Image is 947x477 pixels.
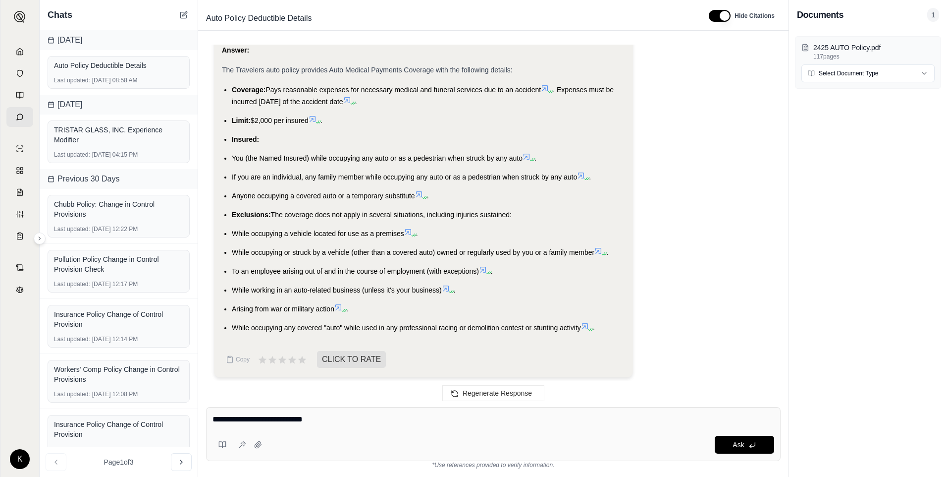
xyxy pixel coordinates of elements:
button: 2425 AUTO Policy.pdf117pages [801,43,935,60]
span: . [427,192,429,200]
div: Chubb Policy: Change in Control Provisions [54,199,183,219]
span: Arising from war or military action [232,305,334,313]
span: Chats [48,8,72,22]
div: [DATE] 04:15 PM [54,151,183,159]
span: Last updated: [54,390,90,398]
div: *Use references provided to verify information. [206,461,781,469]
span: . [593,324,595,332]
span: . [320,117,322,124]
div: Insurance Policy Change of Control Provision [54,419,183,439]
button: Expand sidebar [10,7,30,27]
div: [DATE] [40,30,198,50]
span: . [416,230,418,238]
span: Exclusions: [232,211,271,219]
a: Prompt Library [6,85,33,105]
div: TRISTAR GLASS, INC. Experience Modifier [54,125,183,145]
span: 1 [927,8,939,22]
p: 117 pages [813,53,935,60]
a: Coverage Table [6,226,33,246]
span: . [491,267,493,275]
span: Page 1 of 3 [104,457,134,467]
div: Insurance Policy Change of Control Provision [54,309,183,329]
a: Policy Comparisons [6,161,33,180]
a: Documents Vault [6,63,33,83]
span: While occupying or struck by a vehicle (other than a covered auto) owned or regularly used by you... [232,248,594,256]
button: Copy [222,350,254,369]
span: Coverage: [232,86,265,94]
span: Pays reasonable expenses for necessary medical and funeral services due to an accident [265,86,541,94]
div: [DATE] 08:58 AM [54,76,183,84]
span: . [355,98,357,106]
span: While working in an auto-related business (unless it's your business) [232,286,442,294]
a: Custom Report [6,204,33,224]
a: Single Policy [6,139,33,159]
button: Regenerate Response [442,385,544,401]
p: 2425 AUTO Policy.pdf [813,43,935,53]
div: Pollution Policy Change in Control Provision Check [54,254,183,274]
div: [DATE] 12:08 PM [54,390,183,398]
span: . [606,248,608,256]
span: While occupying any covered "auto" while used in any professional racing or demolition contest or... [232,324,581,332]
span: . [454,286,456,294]
span: If you are an individual, any family member while occupying any auto or as a pedestrian when stru... [232,173,577,181]
div: Workers' Comp Policy Change in Control Provisions [54,364,183,384]
strong: Answer: [222,46,249,54]
span: Limit: [232,117,251,124]
div: Auto Policy Deductible Details [54,60,183,70]
div: [DATE] 12:22 PM [54,225,183,233]
a: Legal Search Engine [6,280,33,299]
a: Chat [6,107,33,127]
span: Ask [733,441,744,449]
span: CLICK TO RATE [317,351,386,368]
span: Last updated: [54,445,90,453]
span: Last updated: [54,151,90,159]
button: Expand sidebar [34,233,46,244]
span: While occupying a vehicle located for use as a premises [232,230,404,238]
span: Regenerate Response [463,389,532,397]
div: [DATE] 12:14 PM [54,335,183,343]
div: [DATE] 09:04 AM [54,445,183,453]
span: Last updated: [54,280,90,288]
span: Copy [236,356,250,363]
div: K [10,449,30,469]
span: . [534,154,536,162]
span: Hide Citations [735,12,775,20]
button: Ask [715,436,774,454]
span: The Travelers auto policy provides Auto Medical Payments Coverage with the following details: [222,66,513,74]
a: Home [6,42,33,61]
span: . [589,173,591,181]
span: You (the Named Insured) while occupying any auto or as a pedestrian when struck by any auto [232,154,523,162]
button: New Chat [178,9,190,21]
span: Auto Policy Deductible Details [202,10,316,26]
div: Edit Title [202,10,697,26]
span: Last updated: [54,225,90,233]
span: Last updated: [54,335,90,343]
span: The coverage does not apply in several situations, including injuries sustained: [271,211,512,219]
img: Expand sidebar [14,11,26,23]
span: Insured: [232,135,259,143]
a: Contract Analysis [6,258,33,278]
span: . [346,305,348,313]
h3: Documents [797,8,843,22]
span: To an employee arising out of and in the course of employment (with exceptions) [232,267,479,275]
span: Last updated: [54,76,90,84]
span: $2,000 per insured [251,117,309,124]
span: Anyone occupying a covered auto or a temporary substitute [232,192,415,200]
a: Claim Coverage [6,182,33,202]
div: [DATE] 12:17 PM [54,280,183,288]
div: [DATE] [40,95,198,115]
div: Previous 30 Days [40,169,198,189]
